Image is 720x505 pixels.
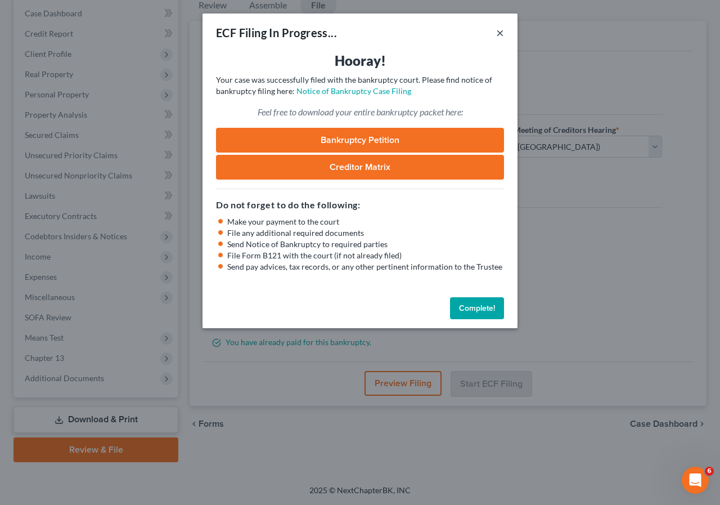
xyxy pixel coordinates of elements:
[216,128,504,153] a: Bankruptcy Petition
[216,106,504,119] p: Feel free to download your entire bankruptcy packet here:
[682,467,709,494] iframe: Intercom live chat
[216,155,504,180] a: Creditor Matrix
[216,25,337,41] div: ECF Filing In Progress...
[216,75,492,96] span: Your case was successfully filed with the bankruptcy court. Please find notice of bankruptcy fili...
[216,198,504,212] h5: Do not forget to do the following:
[227,250,504,261] li: File Form B121 with the court (if not already filed)
[227,239,504,250] li: Send Notice of Bankruptcy to required parties
[227,261,504,272] li: Send pay advices, tax records, or any other pertinent information to the Trustee
[496,26,504,39] button: ×
[705,467,714,476] span: 6
[216,52,504,70] h3: Hooray!
[227,216,504,227] li: Make your payment to the court
[296,86,411,96] a: Notice of Bankruptcy Case Filing
[227,227,504,239] li: File any additional required documents
[450,297,504,320] button: Complete!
